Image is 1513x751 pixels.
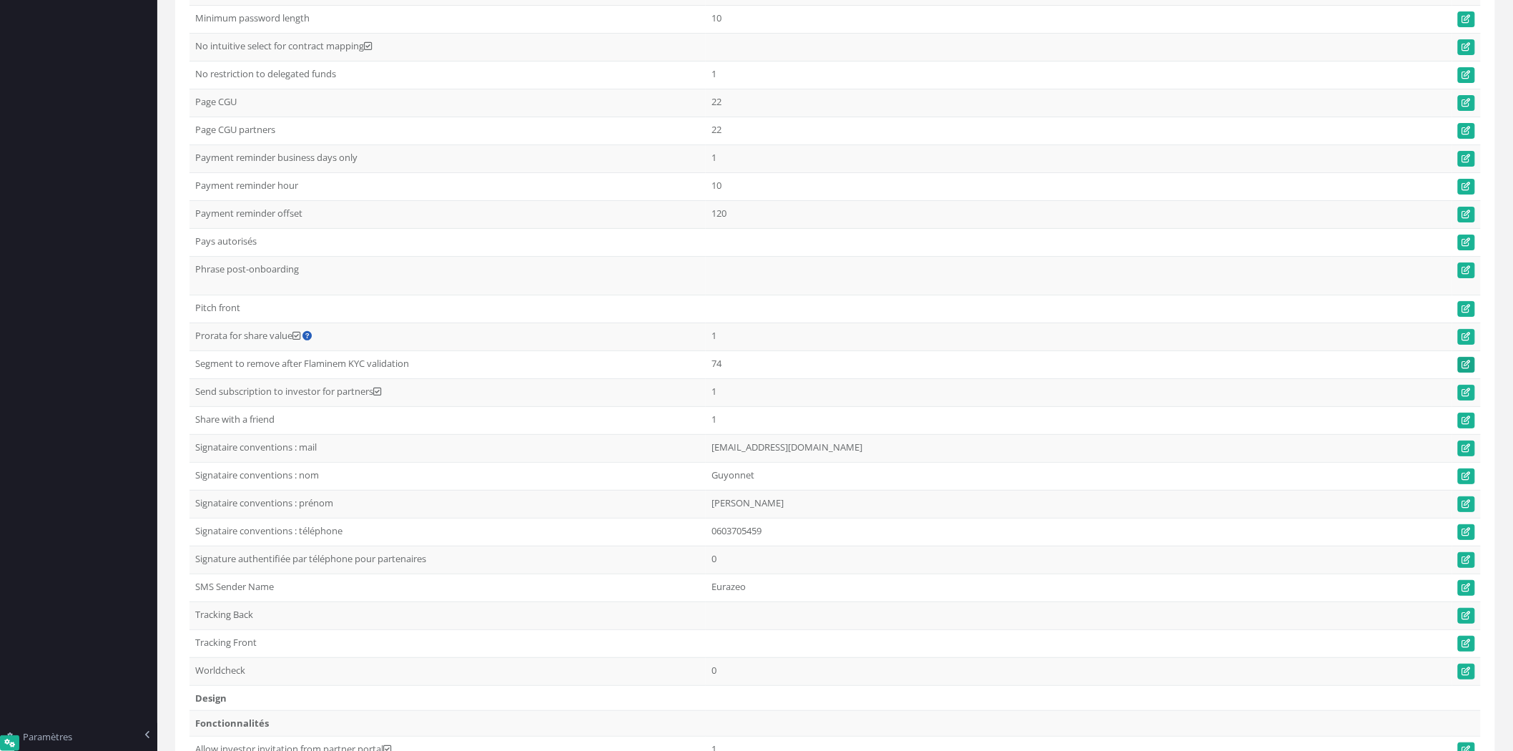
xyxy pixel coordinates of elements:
[706,172,1452,200] td: 10
[292,331,300,340] i: Booléen
[364,41,372,51] i: Booléen
[706,490,1452,518] td: [PERSON_NAME]
[706,574,1452,602] td: Eurazeo
[706,434,1452,462] td: [EMAIL_ADDRESS][DOMAIN_NAME]
[189,490,706,518] td: Signataire conventions : prénom
[189,629,706,657] td: Tracking Front
[189,546,706,574] td: Signature authentifiée par téléphone pour partenaires
[189,144,706,172] td: Payment reminder business days only
[189,518,706,546] td: Signataire conventions : téléphone
[23,730,72,743] span: Paramètres
[189,350,706,378] td: Segment to remove after Flaminem KYC validation
[189,574,706,602] td: SMS Sender Name
[706,61,1452,89] td: 1
[706,89,1452,117] td: 22
[189,406,706,434] td: Share with a friend
[189,434,706,462] td: Signataire conventions : mail
[189,200,706,228] td: Payment reminder offset
[189,61,706,89] td: No restriction to delegated funds
[189,462,706,490] td: Signataire conventions : nom
[706,5,1452,33] td: 10
[189,89,706,117] td: Page CGU
[189,295,706,323] td: Pitch front
[189,33,706,61] td: No intuitive select for contract mapping
[189,602,706,629] td: Tracking Back
[189,228,706,256] td: Pays autorisés
[195,717,269,730] strong: Fonctionnalités
[706,462,1452,490] td: Guyonnet
[706,657,1452,685] td: 0
[195,692,227,705] strong: Design
[706,144,1452,172] td: 1
[706,350,1452,378] td: 74
[706,200,1452,228] td: 120
[706,378,1452,406] td: 1
[706,518,1452,546] td: 0603705459
[189,657,706,685] td: Worldcheck
[189,172,706,200] td: Payment reminder hour
[189,5,706,33] td: Minimum password length
[706,546,1452,574] td: 0
[706,117,1452,144] td: 22
[189,117,706,144] td: Page CGU partners
[373,387,381,396] i: Booléen
[189,256,706,295] td: Phrase post-onboarding
[706,406,1452,434] td: 1
[189,378,706,406] td: Send subscription to investor for partners
[189,323,706,350] td: Prorata for share value
[706,323,1452,350] td: 1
